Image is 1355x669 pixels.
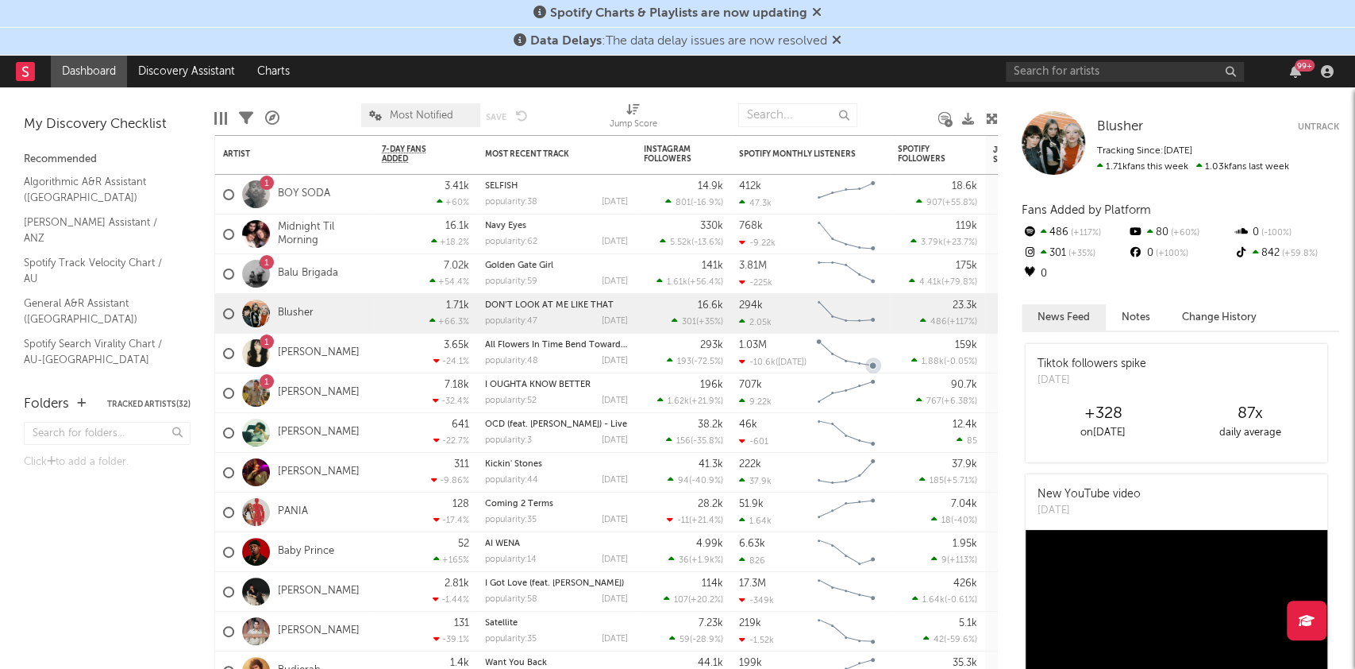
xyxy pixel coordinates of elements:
div: 1.03M [739,340,767,350]
div: popularity: 48 [485,357,538,365]
div: [DATE] [1037,503,1141,519]
span: +59.8 % [1280,249,1318,258]
span: -40 % [953,516,975,525]
a: I OUGHTA KNOW BETTER [485,381,591,389]
button: Save [486,113,506,122]
div: 1.64k [739,516,772,526]
span: 107 [674,596,688,605]
span: +79.8 % [944,278,975,287]
div: 2.81k [445,578,469,589]
div: ( ) [656,276,723,287]
button: Notes [1106,304,1166,331]
span: +23.7 % [945,238,975,247]
div: ( ) [668,475,723,485]
div: 707k [739,380,762,390]
a: Spotify Track Velocity Chart / AU [24,254,175,287]
div: -9.22k [739,238,776,248]
a: Baby Prince [278,545,334,559]
div: [DATE] [602,396,628,405]
span: +113 % [949,556,975,565]
div: 7.04k [951,499,977,509]
a: Kickin' Stones [485,460,542,469]
div: ( ) [668,555,723,565]
div: Spotify Monthly Listeners [739,149,858,159]
div: ( ) [931,515,977,525]
svg: Chart title [810,254,882,294]
span: 1.64k [922,596,945,605]
div: Filters [239,95,253,141]
div: [DATE] [602,198,628,207]
div: popularity: 35 [485,635,537,644]
div: Jump Score [610,95,657,141]
div: DON’T LOOK AT ME LIKE THAT [485,301,628,310]
div: 0 [1234,222,1339,243]
span: -16.9 % [693,199,721,207]
span: -13.6 % [694,238,721,247]
div: 768k [739,221,763,231]
div: 7.23k [699,618,723,628]
div: ( ) [931,555,977,565]
div: Navy Eyes [485,222,628,230]
div: popularity: 3 [485,436,532,445]
div: 141k [702,261,723,271]
button: Tracked Artists(32) [107,400,191,408]
div: Spotify Followers [898,145,953,164]
span: 36 [679,556,689,565]
span: 7-Day Fans Added [382,145,445,164]
span: -72.5 % [694,358,721,366]
div: 52 [458,539,469,549]
span: +35 % [1066,249,1095,258]
div: 4.99k [696,539,723,549]
div: -22.7 % [433,435,469,446]
div: popularity: 35 [485,516,537,524]
div: [DATE] [602,436,628,445]
div: 199k [739,658,762,668]
span: 301 [682,318,696,327]
div: 6.63k [739,539,765,549]
div: 38.2k [698,420,723,430]
div: 175k [956,261,977,271]
a: Blusher [1097,119,1143,135]
div: 311 [454,459,469,470]
div: 641 [452,420,469,430]
div: 12.4k [953,420,977,430]
span: 486 [930,318,947,327]
div: All Flowers In Time Bend Towards The Sun [485,341,628,350]
div: ( ) [909,276,977,287]
span: 1.88k [922,358,944,366]
div: -39.1 % [433,634,469,644]
div: [DATE] [602,317,628,326]
div: [DATE] [602,635,628,644]
span: +117 % [949,318,975,327]
div: 2.05k [739,317,772,327]
div: -17.4 % [433,515,469,525]
div: +54.4 % [429,276,469,287]
div: [DATE] [602,555,628,564]
span: 3.79k [921,238,943,247]
span: 767 [926,397,941,406]
div: 41.3k [699,459,723,470]
div: 16.6k [698,300,723,311]
div: ( ) [664,594,723,605]
span: Tracking Since: [DATE] [1097,146,1192,156]
svg: Chart title [810,294,882,334]
a: [PERSON_NAME] [278,346,360,360]
a: [PERSON_NAME] Assistant / ANZ [24,214,175,246]
span: -28.9 % [692,636,721,644]
a: Navy Eyes [485,222,526,230]
a: Discovery Assistant [127,56,246,87]
span: Blusher [1097,120,1143,133]
div: ( ) [910,237,977,247]
span: +100 % [1153,249,1188,258]
div: -349k [739,595,774,605]
div: ( ) [669,634,723,644]
div: ( ) [660,237,723,247]
div: Tiktok followers spike [1037,356,1146,373]
div: popularity: 58 [485,595,537,604]
div: 44.1k [698,658,723,668]
span: +56.4 % [690,278,721,287]
div: I Got Love (feat. Nate Dogg) [485,579,628,588]
a: Spotify Search Virality Chart / AU-[GEOGRAPHIC_DATA] [24,335,175,368]
button: News Feed [1022,304,1106,331]
div: Golden Gate Girl [485,261,628,270]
